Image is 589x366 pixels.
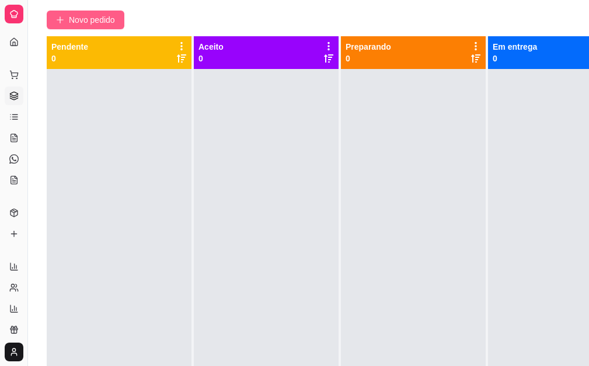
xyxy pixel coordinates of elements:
[51,53,88,64] p: 0
[493,41,537,53] p: Em entrega
[346,41,391,53] p: Preparando
[56,16,64,24] span: plus
[69,13,115,26] span: Novo pedido
[198,53,224,64] p: 0
[346,53,391,64] p: 0
[493,53,537,64] p: 0
[47,11,124,29] button: Novo pedido
[51,41,88,53] p: Pendente
[198,41,224,53] p: Aceito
